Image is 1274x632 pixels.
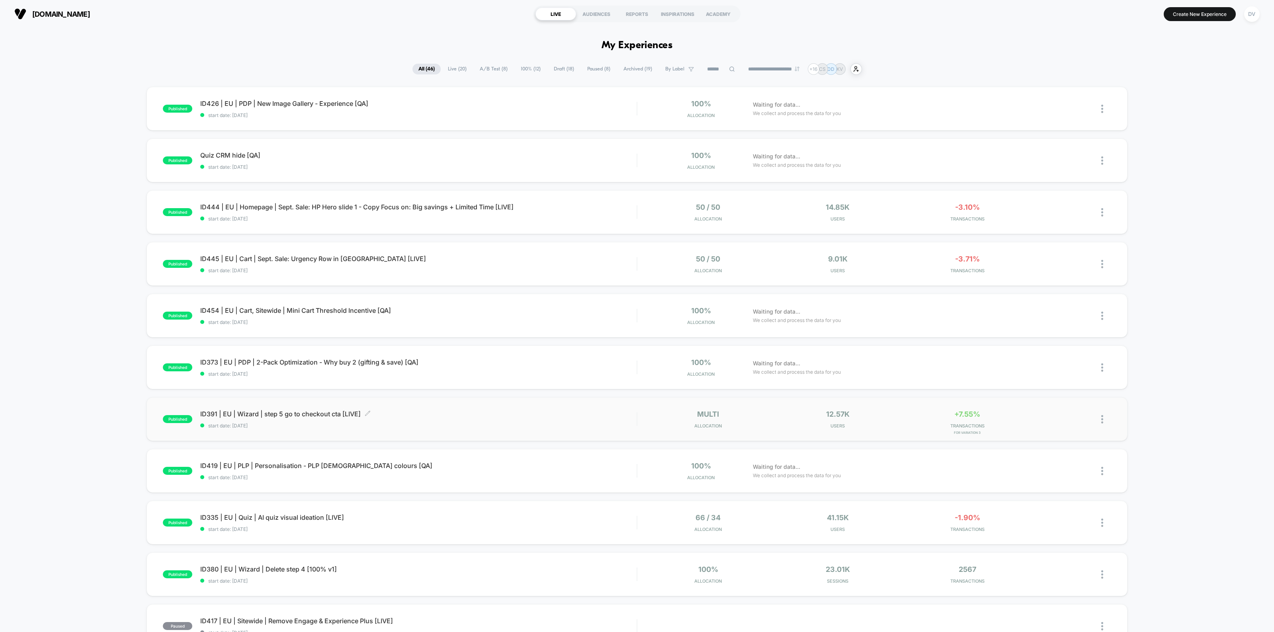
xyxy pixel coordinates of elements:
span: published [163,415,192,423]
span: 14.85k [826,203,850,211]
span: We collect and process the data for you [753,316,841,324]
img: close [1101,570,1103,579]
span: By Label [665,66,684,72]
span: start date: [DATE] [200,319,637,325]
div: REPORTS [617,8,657,20]
span: Allocation [687,113,715,118]
div: ACADEMY [698,8,739,20]
span: 23.01k [826,565,850,573]
span: start date: [DATE] [200,267,637,273]
h1: My Experiences [602,40,673,51]
span: TRANSACTIONS [905,216,1030,222]
span: Allocation [694,268,722,273]
span: -3.71% [955,255,980,263]
span: ID419 | EU | PLP | Personalisation - PLP [DEMOGRAPHIC_DATA] colours [QA] [200,462,637,470]
span: published [163,467,192,475]
span: Waiting for data... [753,359,800,368]
span: Waiting for data... [753,462,800,471]
span: 100% [691,358,711,367]
span: TRANSACTIONS [905,423,1030,429]
span: Allocation [694,578,722,584]
span: +7.55% [954,410,980,418]
div: + 16 [808,63,819,75]
span: start date: [DATE] [200,578,637,584]
span: 100% [691,306,711,315]
span: Allocation [694,216,722,222]
span: 100% [691,462,711,470]
span: 66 / 34 [696,513,721,522]
span: for Variation 3 [905,431,1030,435]
span: published [163,208,192,216]
img: close [1101,622,1103,630]
span: 50 / 50 [696,203,720,211]
span: 100% [691,99,711,108]
p: KV [836,66,843,72]
img: close [1101,156,1103,165]
img: end [795,66,799,71]
img: close [1101,415,1103,423]
span: 12.57k [826,410,850,418]
span: Users [775,527,901,532]
span: ID417 | EU | Sitewide | Remove Engage & Experience Plus [LIVE] [200,617,637,625]
span: Live ( 20 ) [442,64,473,74]
span: published [163,156,192,164]
span: paused [163,622,192,630]
div: INSPIRATIONS [657,8,698,20]
span: Archived ( 19 ) [617,64,658,74]
span: ID391 | EU | Wizard | step 5 go to checkout cta [LIVE] [200,410,637,418]
div: AUDIENCES [576,8,617,20]
span: Allocation [694,527,722,532]
p: DD [827,66,834,72]
img: close [1101,208,1103,217]
button: [DOMAIN_NAME] [12,8,92,20]
span: ID380 | EU | Wizard | Delete step 4 [100% v1] [200,565,637,573]
span: start date: [DATE] [200,474,637,480]
span: TRANSACTIONS [905,578,1030,584]
span: We collect and process the data for you [753,472,841,479]
span: Allocation [687,164,715,170]
span: Users [775,216,901,222]
span: start date: [DATE] [200,112,637,118]
span: start date: [DATE] [200,526,637,532]
span: Waiting for data... [753,100,800,109]
span: Sessions [775,578,901,584]
span: start date: [DATE] [200,423,637,429]
button: DV [1242,6,1262,22]
span: 41.15k [827,513,849,522]
img: close [1101,467,1103,475]
span: Quiz CRM hide [QA] [200,151,637,159]
span: -3.10% [955,203,980,211]
span: start date: [DATE] [200,164,637,170]
span: All ( 46 ) [412,64,441,74]
span: published [163,570,192,578]
img: Visually logo [14,8,26,20]
img: close [1101,519,1103,527]
span: 100% ( 12 ) [515,64,547,74]
span: -1.90% [955,513,980,522]
span: Waiting for data... [753,152,800,161]
button: Create New Experience [1164,7,1236,21]
span: 100% [698,565,718,573]
span: ID454 | EU | Cart, Sitewide | Mini Cart Threshold Incentive [QA] [200,306,637,314]
span: published [163,105,192,113]
p: CS [819,66,826,72]
img: close [1101,363,1103,372]
span: ID445 | EU | Cart | Sept. Sale: Urgency Row in [GEOGRAPHIC_DATA] [LIVE] [200,255,637,263]
span: Paused ( 8 ) [581,64,616,74]
span: start date: [DATE] [200,216,637,222]
span: Waiting for data... [753,307,800,316]
span: 50 / 50 [696,255,720,263]
span: Users [775,268,901,273]
span: 2567 [959,565,976,573]
span: multi [697,410,719,418]
span: We collect and process the data for you [753,161,841,169]
div: DV [1244,6,1260,22]
span: start date: [DATE] [200,371,637,377]
span: TRANSACTIONS [905,527,1030,532]
span: published [163,519,192,527]
span: Allocation [687,371,715,377]
span: [DOMAIN_NAME] [32,10,90,18]
span: We collect and process the data for you [753,368,841,376]
span: Draft ( 18 ) [548,64,580,74]
span: Allocation [687,320,715,325]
